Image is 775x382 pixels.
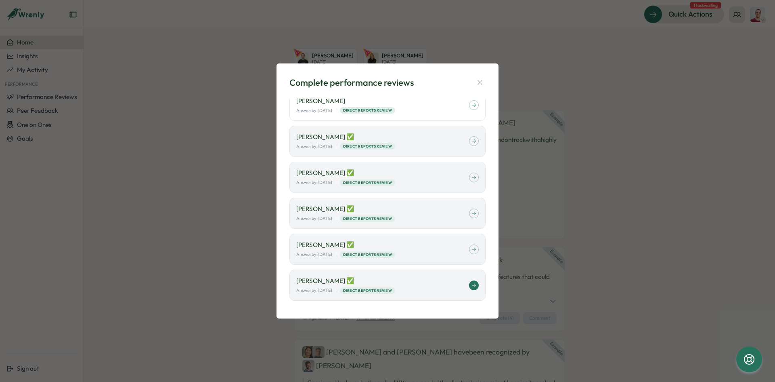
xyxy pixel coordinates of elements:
[296,251,332,258] p: Answer by: [DATE]
[335,215,337,222] p: |
[296,169,469,177] p: [PERSON_NAME] ✅
[343,108,392,113] span: Direct Reports Review
[296,133,469,141] p: [PERSON_NAME] ✅
[289,270,486,301] a: [PERSON_NAME] ✅Answerby:[DATE]|Direct Reports Review
[343,252,392,257] span: Direct Reports Review
[296,276,469,285] p: [PERSON_NAME] ✅
[296,241,469,249] p: [PERSON_NAME] ✅
[296,107,332,114] p: Answer by: [DATE]
[335,251,337,258] p: |
[289,234,486,265] a: [PERSON_NAME] ✅Answerby:[DATE]|Direct Reports Review
[343,216,392,222] span: Direct Reports Review
[289,90,486,121] a: [PERSON_NAME] Answerby:[DATE]|Direct Reports Review
[289,198,486,229] a: [PERSON_NAME] ✅Answerby:[DATE]|Direct Reports Review
[296,97,469,106] p: [PERSON_NAME]
[335,287,337,294] p: |
[296,143,332,150] p: Answer by: [DATE]
[296,205,469,213] p: [PERSON_NAME] ✅
[296,287,332,294] p: Answer by: [DATE]
[296,179,332,186] p: Answer by: [DATE]
[343,180,392,186] span: Direct Reports Review
[335,143,337,150] p: |
[343,288,392,293] span: Direct Reports Review
[289,162,486,193] a: [PERSON_NAME] ✅Answerby:[DATE]|Direct Reports Review
[343,144,392,149] span: Direct Reports Review
[335,107,337,114] p: |
[335,179,337,186] p: |
[289,76,414,89] div: Complete performance reviews
[296,215,332,222] p: Answer by: [DATE]
[289,126,486,157] a: [PERSON_NAME] ✅Answerby:[DATE]|Direct Reports Review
